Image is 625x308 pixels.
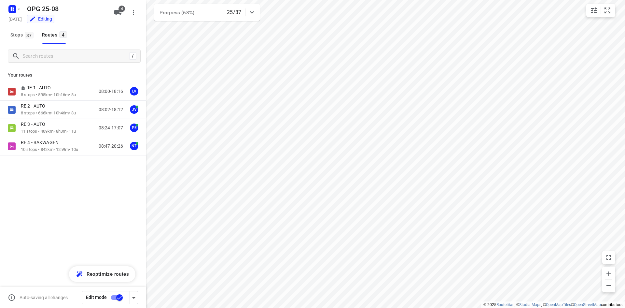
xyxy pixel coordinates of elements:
div: You are currently in edit mode. [29,16,52,22]
p: RE 1 - AUTO [21,85,55,91]
p: 11 stops • 409km • 8h3m • 11u [21,128,76,135]
p: Your routes [8,72,138,79]
button: Fit zoom [601,4,614,17]
button: Map settings [588,4,601,17]
li: © 2025 , © , © © contributors [483,302,622,307]
button: NZ [128,139,141,153]
a: OpenMapTiles [546,302,571,307]
button: PE [128,121,141,134]
span: Reoptimize routes [87,270,129,278]
span: Progress (68%) [160,10,194,16]
a: OpenStreetMap [574,302,601,307]
p: RE 3 - AUTO [21,121,49,127]
a: Stadia Maps [519,302,541,307]
span: 4 [118,6,125,12]
div: Routes [42,31,69,39]
p: Auto-saving all changes [20,295,68,300]
div: Driver app settings [130,293,138,301]
span: 37 [25,32,34,38]
div: small contained button group [586,4,615,17]
p: 08:00-18:16 [99,88,123,95]
div: LV [130,87,138,95]
div: Progress (68%)25/37 [154,4,260,21]
button: LV [128,85,141,98]
p: RE 4 - BAKWAGEN [21,139,62,145]
button: 4 [111,6,124,19]
div: NZ [130,142,138,150]
span: 4 [59,31,67,38]
button: More [127,6,140,19]
p: 8 stops • 666km • 10h46m • 8u [21,110,76,116]
span: Stops [10,31,35,39]
p: 25/37 [227,8,241,16]
div: JV [130,105,138,114]
button: Reoptimize routes [69,266,135,282]
button: JV [128,103,141,116]
h5: [DATE] [6,15,24,23]
p: 08:24-17:07 [99,125,123,131]
a: Routetitan [496,302,515,307]
p: RE 2 - AUTO [21,103,49,109]
div: PE [130,124,138,132]
p: 08:47-20:26 [99,143,123,150]
span: Edit mode [86,295,107,300]
p: 8 stops • 595km • 10h16m • 8u [21,92,76,98]
div: / [129,52,136,60]
p: 10 stops • 842km • 12h9m • 10u [21,147,78,153]
p: 08:02-18:12 [99,106,123,113]
h5: OPG 25-08 [24,4,109,14]
input: Search routes [22,51,129,61]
